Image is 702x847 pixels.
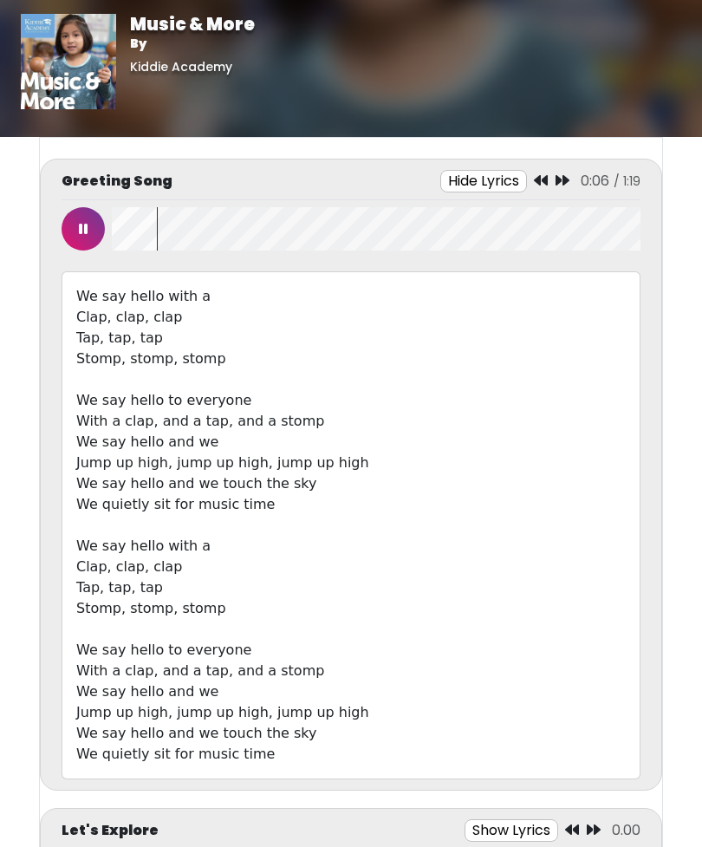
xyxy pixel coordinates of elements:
[614,173,640,190] span: / 1:19
[21,14,116,109] img: 01vrkzCYTteBT1eqlInO
[465,819,558,842] button: Show Lyrics
[130,14,255,35] h1: Music & More
[62,271,640,779] div: We say hello with a Clap, clap, clap Tap, tap, tap Stomp, stomp, stomp We say hello to everyone W...
[62,171,172,192] p: Greeting Song
[130,35,255,53] p: By
[130,60,255,75] h6: Kiddie Academy
[612,820,640,840] span: 0.00
[62,820,159,841] p: Let's Explore
[440,170,527,192] button: Hide Lyrics
[581,171,609,191] span: 0:06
